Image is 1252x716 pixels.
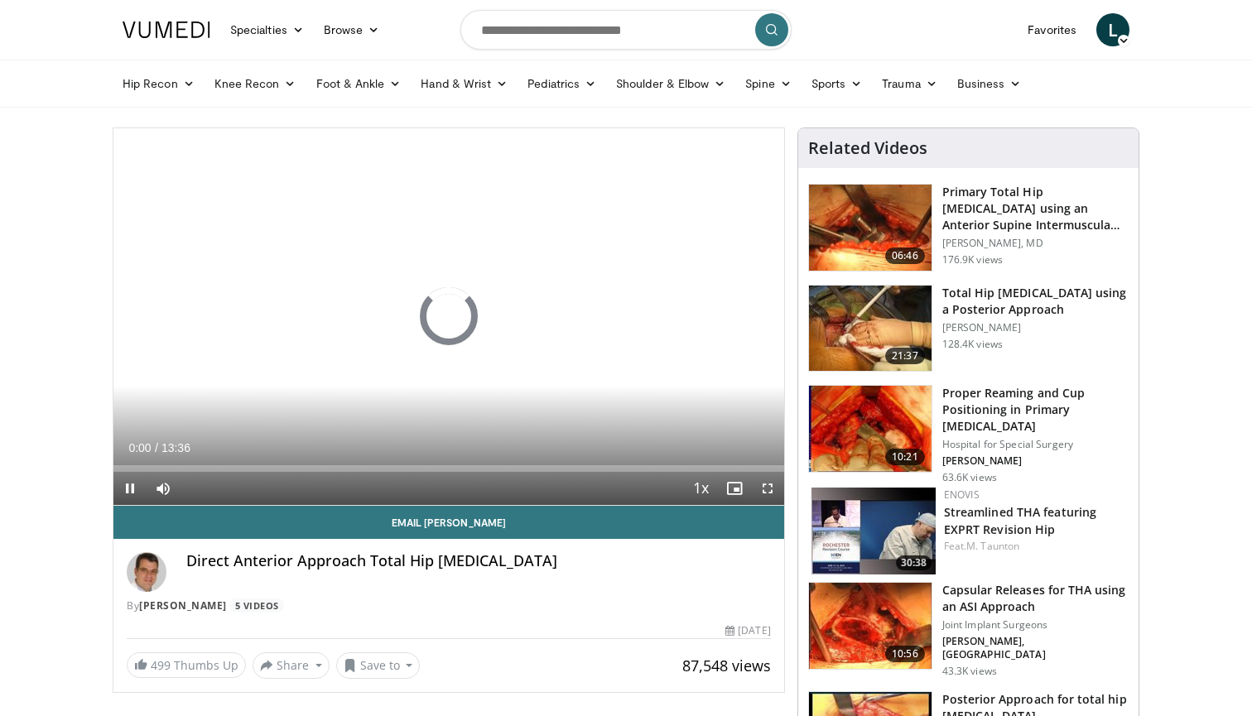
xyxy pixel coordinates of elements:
[944,539,1125,554] div: Feat.
[942,618,1129,632] p: Joint Implant Surgeons
[942,454,1129,468] p: [PERSON_NAME]
[808,582,1129,678] a: 10:56 Capsular Releases for THA using an ASI Approach Joint Implant Surgeons [PERSON_NAME], [GEOG...
[808,184,1129,272] a: 06:46 Primary Total Hip [MEDICAL_DATA] using an Anterior Supine Intermuscula… [PERSON_NAME], MD 1...
[944,504,1097,537] a: Streamlined THA featuring EXPRT Revision Hip
[942,385,1129,435] h3: Proper Reaming and Cup Positioning in Primary [MEDICAL_DATA]
[944,488,980,502] a: Enovis
[113,465,784,472] div: Progress Bar
[808,138,927,158] h4: Related Videos
[725,623,770,638] div: [DATE]
[1018,13,1086,46] a: Favorites
[942,321,1129,334] p: [PERSON_NAME]
[802,67,873,100] a: Sports
[942,237,1129,250] p: [PERSON_NAME], MD
[411,67,518,100] a: Hand & Wrist
[942,471,997,484] p: 63.6K views
[808,285,1129,372] a: 21:37 Total Hip [MEDICAL_DATA] using a Posterior Approach [PERSON_NAME] 128.4K views
[161,441,190,454] span: 13:36
[685,472,718,505] button: Playback Rate
[809,286,932,372] img: 286987_0000_1.png.150x105_q85_crop-smart_upscale.jpg
[253,652,330,679] button: Share
[127,598,771,613] div: By
[942,582,1129,615] h3: Capsular Releases for THA using an ASI Approach
[751,472,784,505] button: Fullscreen
[229,598,284,613] a: 5 Videos
[314,13,390,46] a: Browse
[1096,13,1129,46] a: L
[127,652,246,678] a: 499 Thumbs Up
[808,385,1129,484] a: 10:21 Proper Reaming and Cup Positioning in Primary [MEDICAL_DATA] Hospital for Special Surgery [...
[942,635,1129,661] p: [PERSON_NAME], [GEOGRAPHIC_DATA]
[872,67,947,100] a: Trauma
[942,438,1129,451] p: Hospital for Special Surgery
[942,338,1003,351] p: 128.4K views
[306,67,412,100] a: Foot & Ankle
[128,441,151,454] span: 0:00
[518,67,606,100] a: Pediatrics
[139,598,227,613] a: [PERSON_NAME]
[809,386,932,472] img: 9ceeadf7-7a50-4be6-849f-8c42a554e74d.150x105_q85_crop-smart_upscale.jpg
[809,583,932,669] img: 314571_3.png.150x105_q85_crop-smart_upscale.jpg
[809,185,932,271] img: 263423_3.png.150x105_q85_crop-smart_upscale.jpg
[896,555,932,570] span: 30:38
[885,247,925,264] span: 06:46
[947,67,1032,100] a: Business
[151,657,171,673] span: 499
[885,449,925,465] span: 10:21
[205,67,306,100] a: Knee Recon
[336,652,421,679] button: Save to
[220,13,314,46] a: Specialties
[113,506,784,539] a: Email [PERSON_NAME]
[113,67,205,100] a: Hip Recon
[147,472,180,505] button: Mute
[735,67,801,100] a: Spine
[942,285,1129,318] h3: Total Hip [MEDICAL_DATA] using a Posterior Approach
[811,488,936,574] a: 30:38
[155,441,158,454] span: /
[113,128,784,506] video-js: Video Player
[606,67,735,100] a: Shoulder & Elbow
[885,646,925,662] span: 10:56
[942,184,1129,233] h3: Primary Total Hip [MEDICAL_DATA] using an Anterior Supine Intermuscula…
[942,665,997,678] p: 43.3K views
[460,10,792,50] input: Search topics, interventions
[113,472,147,505] button: Pause
[123,22,210,38] img: VuMedi Logo
[127,552,166,592] img: Avatar
[811,488,936,574] img: 099a0359-b241-4c0e-b33e-4b9c9876bee9.150x105_q85_crop-smart_upscale.jpg
[682,656,771,675] span: 87,548 views
[942,253,1003,267] p: 176.9K views
[718,472,751,505] button: Enable picture-in-picture mode
[186,552,771,570] h4: Direct Anterior Approach Total Hip [MEDICAL_DATA]
[885,348,925,364] span: 21:37
[966,539,1019,553] a: M. Taunton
